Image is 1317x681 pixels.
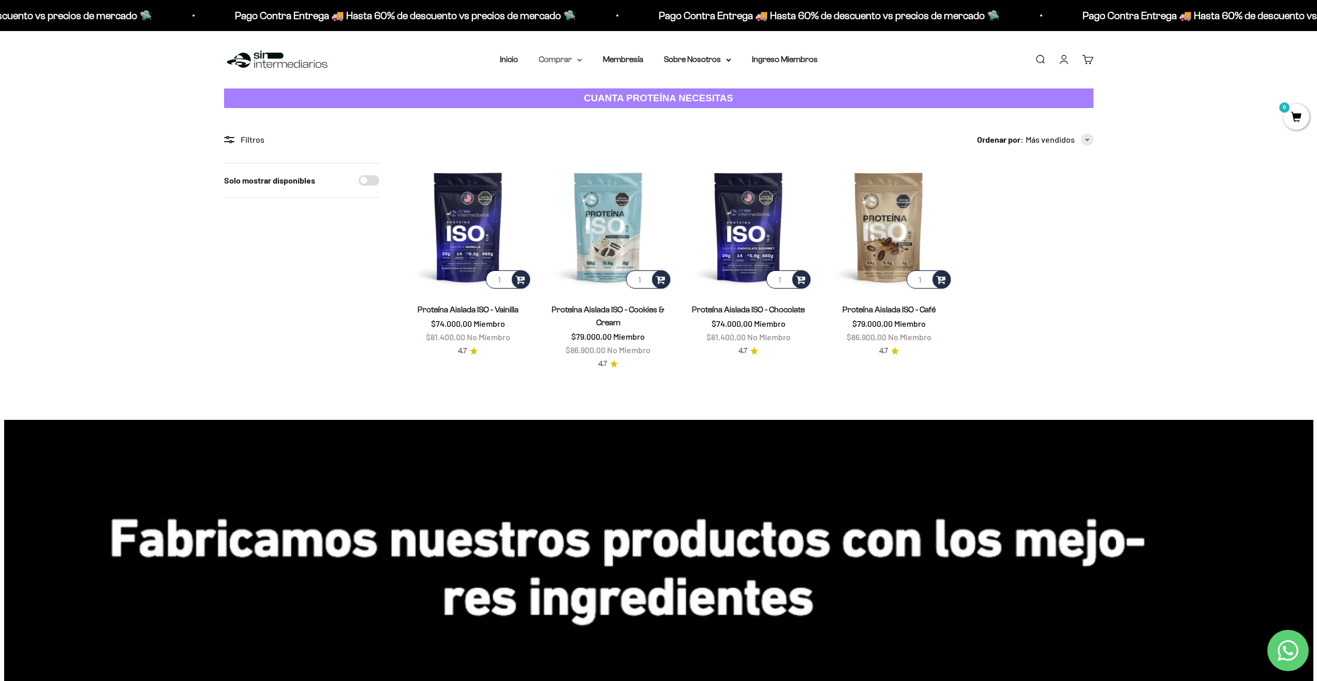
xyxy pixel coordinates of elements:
span: No Miembro [888,332,931,342]
span: Más vendidos [1026,133,1075,146]
p: Pago Contra Entrega 🚚 Hasta 60% de descuento vs precios de mercado 🛸 [232,7,573,24]
span: $74.000,00 [431,319,472,328]
span: $86.900,00 [566,345,605,355]
span: $81.400,00 [426,332,465,342]
a: 4.74.7 de 5.0 estrellas [598,358,618,370]
a: Ingreso Miembros [752,55,818,64]
span: Ordenar por: [977,133,1024,146]
summary: Comprar [539,53,582,66]
a: 4.74.7 de 5.0 estrellas [879,345,899,357]
span: $79.000,00 [571,331,612,341]
a: 4.74.7 de 5.0 estrellas [458,345,478,357]
span: No Miembro [467,332,510,342]
a: 4.74.7 de 5.0 estrellas [738,345,758,357]
a: Proteína Aislada ISO - Cookies & Cream [552,305,664,327]
strong: CUANTA PROTEÍNA NECESITAS [584,93,733,103]
span: Miembro [613,331,645,341]
span: Miembro [894,319,926,328]
label: Solo mostrar disponibles [224,174,315,187]
span: 4.7 [458,345,467,357]
a: Inicio [500,55,518,64]
span: $79.000,00 [852,319,893,328]
a: Membresía [603,55,643,64]
span: $74.000,00 [712,319,752,328]
span: 4.7 [738,345,747,357]
span: Miembro [473,319,505,328]
mark: 0 [1278,101,1291,114]
span: 4.7 [598,358,607,370]
span: No Miembro [607,345,650,355]
span: Miembro [754,319,786,328]
a: Proteína Aislada ISO - Vainilla [418,305,519,314]
a: CUANTA PROTEÍNA NECESITAS [224,88,1093,109]
span: 4.7 [879,345,888,357]
a: Proteína Aislada ISO - Chocolate [692,305,805,314]
button: Más vendidos [1026,133,1093,146]
span: $81.400,00 [706,332,746,342]
span: $86.900,00 [847,332,886,342]
span: No Miembro [747,332,791,342]
div: Filtros [224,133,379,146]
summary: Sobre Nosotros [664,53,731,66]
p: Pago Contra Entrega 🚚 Hasta 60% de descuento vs precios de mercado 🛸 [656,7,997,24]
a: Proteína Aislada ISO - Café [842,305,936,314]
a: 0 [1283,112,1309,124]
